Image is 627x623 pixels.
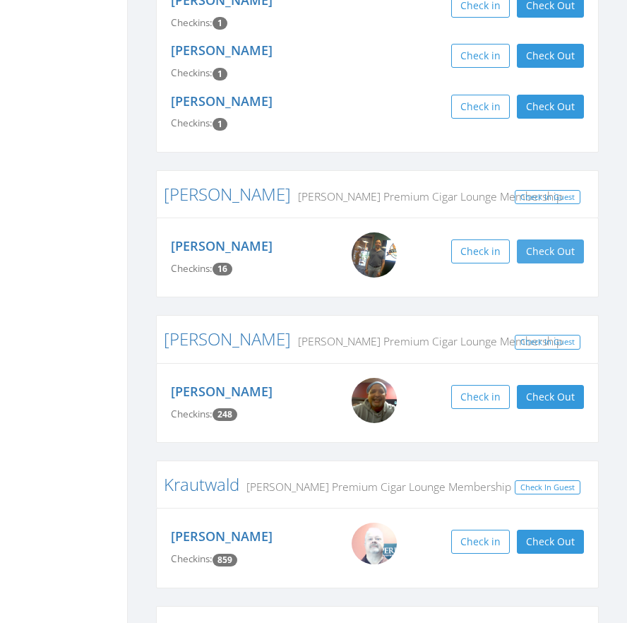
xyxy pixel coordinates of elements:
button: Check Out [517,385,584,409]
img: WIN_20200824_14_20_23_Pro.jpg [352,523,397,564]
button: Check in [451,530,510,554]
span: Checkin count [213,408,237,421]
a: [PERSON_NAME] [171,237,273,254]
button: Check in [451,95,510,119]
a: Check In Guest [515,335,580,350]
span: Checkin count [213,68,227,81]
span: Checkin count [213,263,232,275]
button: Check Out [517,44,584,68]
a: [PERSON_NAME] [171,383,273,400]
a: Check In Guest [515,480,580,495]
a: [PERSON_NAME] [171,93,273,109]
a: [PERSON_NAME] [171,528,273,545]
span: Checkins: [171,408,213,420]
a: [PERSON_NAME] [164,182,291,206]
a: Check In Guest [515,190,580,205]
small: [PERSON_NAME] Premium Cigar Lounge Membership [239,479,511,494]
span: Checkins: [171,16,213,29]
a: [PERSON_NAME] [164,327,291,350]
img: Shazib_Hassan_yV284oP.png [352,232,397,278]
span: Checkin count [213,118,227,131]
span: Checkins: [171,262,213,275]
button: Check in [451,44,510,68]
span: Checkins: [171,552,213,565]
span: Checkins: [171,117,213,129]
button: Check in [451,239,510,263]
button: Check Out [517,95,584,119]
a: Krautwald [164,473,239,496]
button: Check Out [517,239,584,263]
button: Check in [451,385,510,409]
a: [PERSON_NAME] [171,42,273,59]
small: [PERSON_NAME] Premium Cigar Lounge Membership [291,189,563,204]
span: Checkin count [213,17,227,30]
small: [PERSON_NAME] Premium Cigar Lounge Membership [291,333,563,349]
span: Checkin count [213,554,237,566]
span: Checkins: [171,66,213,79]
button: Check Out [517,530,584,554]
img: Keith_Johnson.png [352,378,397,423]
